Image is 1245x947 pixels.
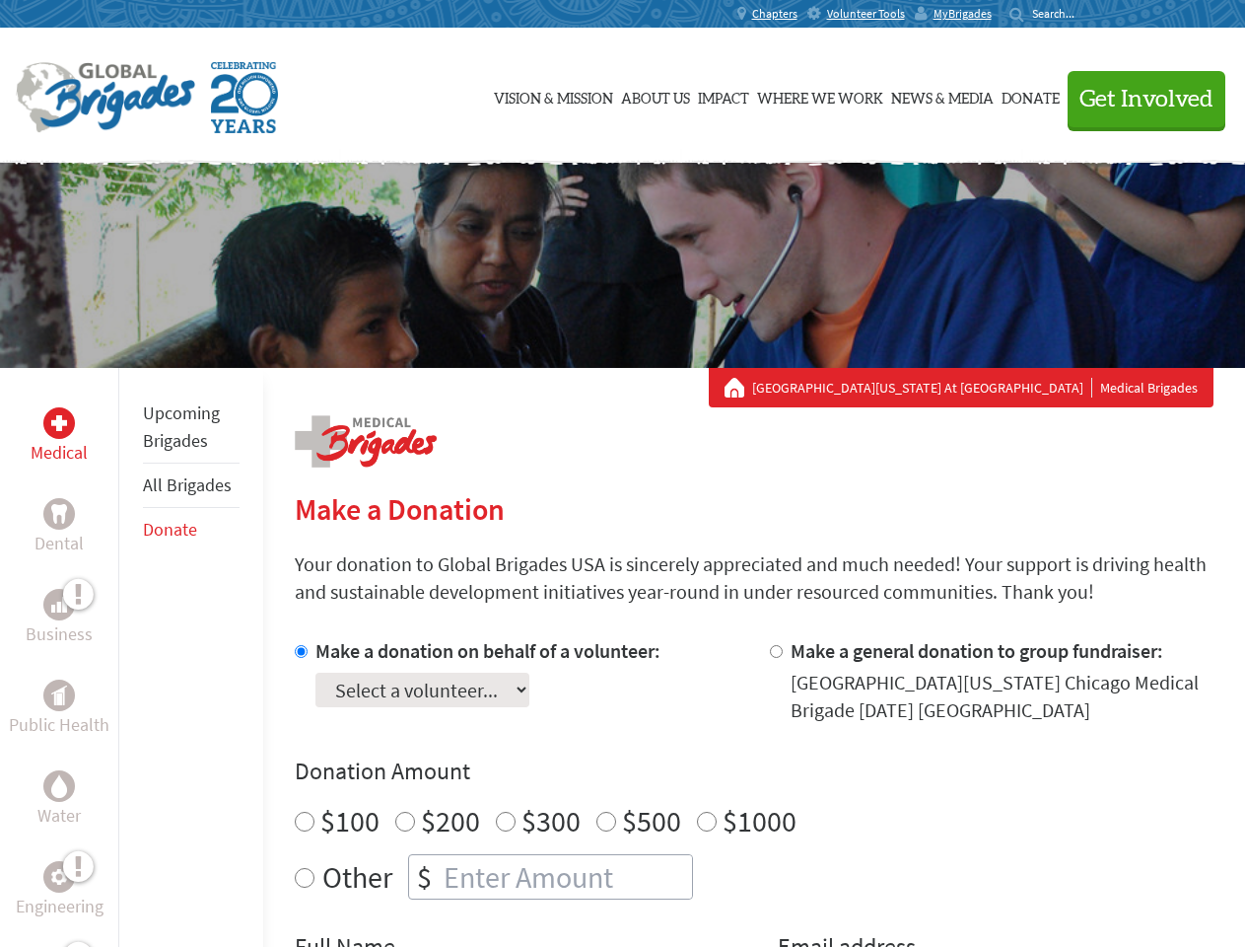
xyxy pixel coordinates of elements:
[295,550,1213,606] p: Your donation to Global Brigades USA is sincerely appreciated and much needed! Your support is dr...
[752,378,1092,398] a: [GEOGRAPHIC_DATA][US_STATE] At [GEOGRAPHIC_DATA]
[521,802,581,839] label: $300
[26,620,93,648] p: Business
[9,680,109,739] a: Public HealthPublic Health
[51,597,67,613] img: Business
[143,473,232,496] a: All Brigades
[35,498,84,557] a: DentalDental
[1068,71,1225,127] button: Get Involved
[37,770,81,830] a: WaterWater
[698,46,749,145] a: Impact
[791,638,1163,663] label: Make a general donation to group fundraiser:
[1002,46,1060,145] a: Donate
[51,415,67,431] img: Medical
[143,464,240,508] li: All Brigades
[43,498,75,530] div: Dental
[934,6,992,22] span: MyBrigades
[16,893,104,920] p: Engineering
[51,504,67,523] img: Dental
[35,530,84,557] p: Dental
[31,439,88,467] p: Medical
[51,774,67,797] img: Water
[827,6,905,22] span: Volunteer Tools
[143,401,220,452] a: Upcoming Brigades
[752,6,797,22] span: Chapters
[421,802,480,839] label: $200
[43,861,75,893] div: Engineering
[1032,6,1088,21] input: Search...
[791,669,1213,724] div: [GEOGRAPHIC_DATA][US_STATE] Chicago Medical Brigade [DATE] [GEOGRAPHIC_DATA]
[409,855,440,899] div: $
[16,62,195,133] img: Global Brigades Logo
[891,46,994,145] a: News & Media
[26,589,93,648] a: BusinessBusiness
[320,802,380,839] label: $100
[725,378,1198,398] div: Medical Brigades
[51,686,67,705] img: Public Health
[31,407,88,467] a: MedicalMedical
[723,802,796,839] label: $1000
[1079,88,1213,111] span: Get Involved
[143,518,197,541] a: Donate
[143,508,240,551] li: Donate
[143,392,240,464] li: Upcoming Brigades
[43,680,75,711] div: Public Health
[43,770,75,802] div: Water
[494,46,613,145] a: Vision & Mission
[757,46,883,145] a: Where We Work
[621,46,690,145] a: About Us
[295,415,437,468] img: logo-medical.png
[315,638,660,663] label: Make a donation on behalf of a volunteer:
[622,802,681,839] label: $500
[43,589,75,620] div: Business
[211,62,278,133] img: Global Brigades Celebrating 20 Years
[440,855,692,899] input: Enter Amount
[9,711,109,739] p: Public Health
[37,802,81,830] p: Water
[16,861,104,920] a: EngineeringEngineering
[295,756,1213,787] h4: Donation Amount
[51,869,67,885] img: Engineering
[295,491,1213,527] h2: Make a Donation
[43,407,75,439] div: Medical
[322,854,392,900] label: Other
